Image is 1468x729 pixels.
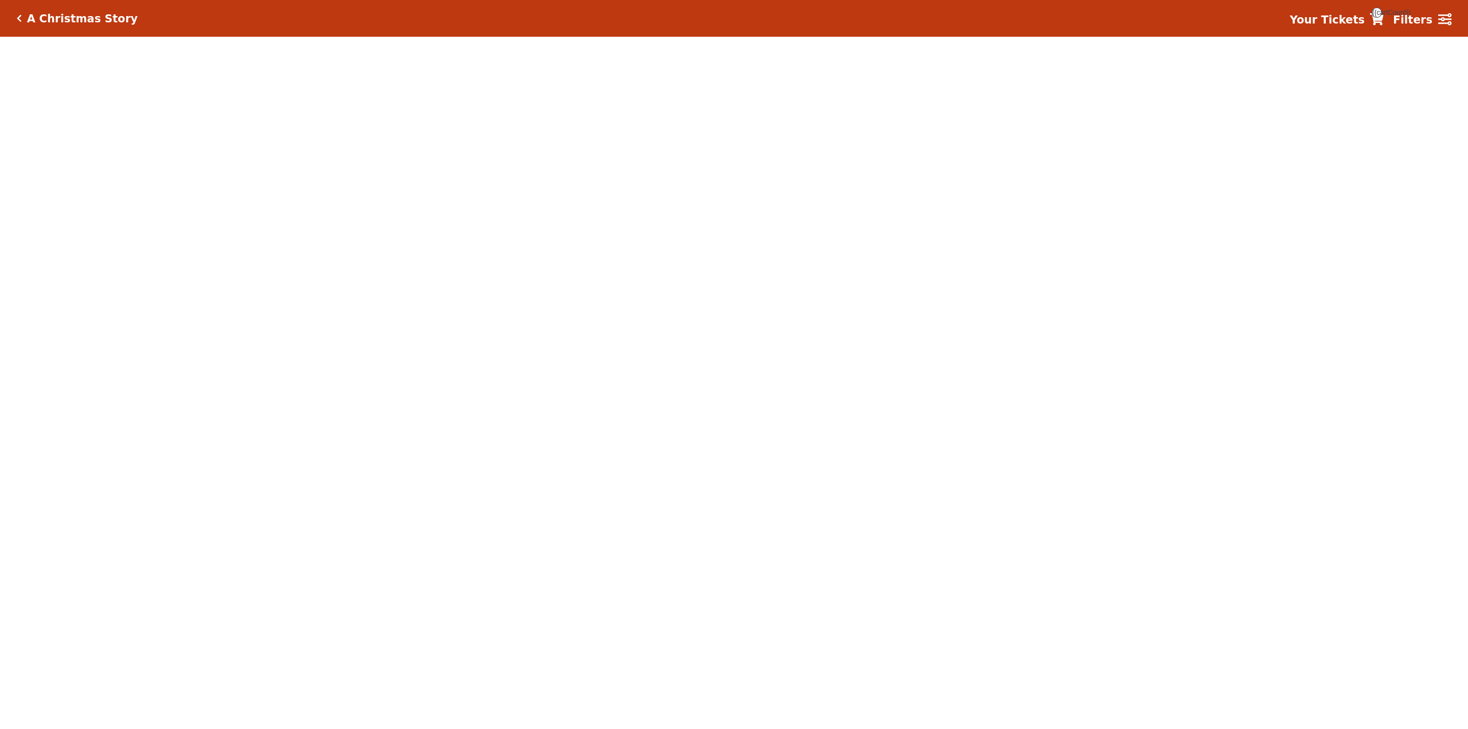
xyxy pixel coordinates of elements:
[27,12,138,25] h5: A Christmas Story
[1290,13,1365,26] strong: Your Tickets
[17,14,22,22] a: Click here to go back to filters
[1393,13,1432,26] strong: Filters
[1372,7,1382,18] span: {{cartCount}}
[1393,11,1451,28] a: Filters
[1290,11,1384,28] a: Your Tickets {{cartCount}}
